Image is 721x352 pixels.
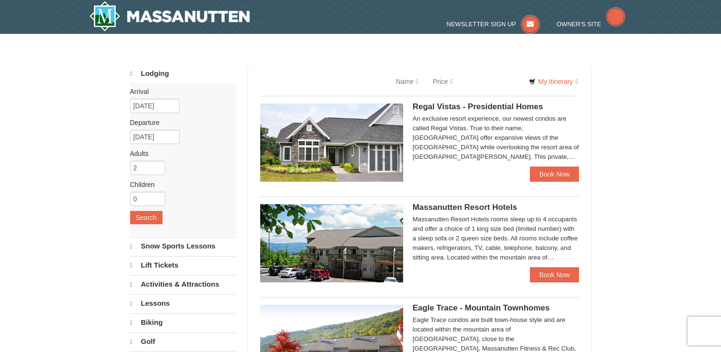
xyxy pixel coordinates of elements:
[130,275,236,293] a: Activities & Attractions
[413,114,579,162] div: An exclusive resort experience, our newest condos are called Regal Vistas. True to their name, [G...
[260,104,403,182] img: 19218991-1-902409a9.jpg
[89,1,250,31] a: Massanutten Resort
[130,149,229,158] label: Adults
[426,72,460,91] a: Price
[557,21,625,28] a: Owner's Site
[389,72,426,91] a: Name
[413,303,550,312] span: Eagle Trace - Mountain Townhomes
[130,87,229,96] label: Arrival
[413,203,517,212] span: Massanutten Resort Hotels
[130,180,229,189] label: Children
[130,118,229,127] label: Departure
[89,1,250,31] img: Massanutten Resort Logo
[130,65,236,83] a: Lodging
[523,74,584,89] a: My Itinerary
[130,332,236,351] a: Golf
[130,313,236,331] a: Biking
[530,166,579,182] a: Book Now
[557,21,601,28] span: Owner's Site
[260,204,403,282] img: 19219026-1-e3b4ac8e.jpg
[447,21,540,28] a: Newsletter Sign Up
[130,256,236,274] a: Lift Tickets
[413,102,543,111] span: Regal Vistas - Presidential Homes
[413,215,579,262] div: Massanutten Resort Hotels rooms sleep up to 4 occupants and offer a choice of 1 king size bed (li...
[530,267,579,282] a: Book Now
[130,294,236,312] a: Lessons
[447,21,516,28] span: Newsletter Sign Up
[130,237,236,255] a: Snow Sports Lessons
[130,211,162,224] button: Search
